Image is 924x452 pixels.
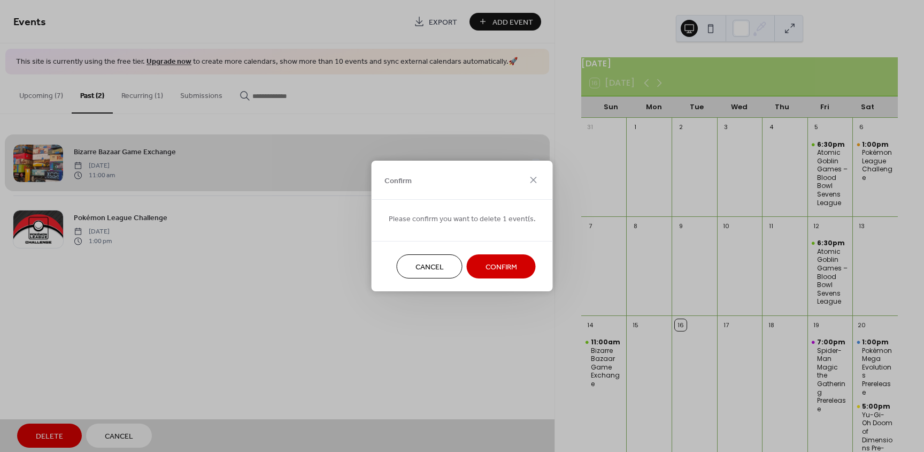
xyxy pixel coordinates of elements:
span: Please confirm you want to delete 1 event(s. [389,214,536,225]
button: Cancel [397,254,463,278]
span: Confirm [486,262,517,273]
span: Confirm [384,175,412,186]
button: Confirm [467,254,536,278]
span: Cancel [415,262,444,273]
